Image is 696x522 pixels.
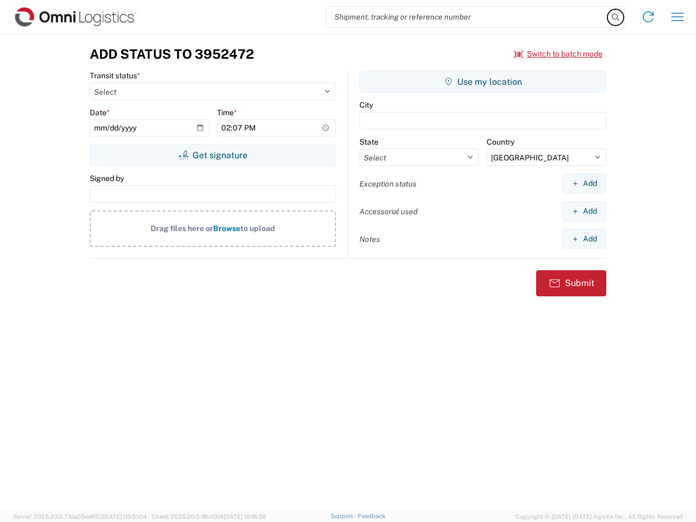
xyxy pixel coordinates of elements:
button: Add [562,173,606,194]
span: Browse [213,224,240,233]
label: Notes [359,234,380,244]
span: [DATE] 10:16:38 [223,513,266,520]
h3: Add Status to 3952472 [90,46,254,62]
a: Feedback [358,513,386,519]
span: Server: 2025.20.0-710e05ee653 [13,513,147,520]
span: [DATE] 09:51:04 [103,513,147,520]
input: Shipment, tracking or reference number [326,7,608,27]
label: Accessorial used [359,207,418,216]
label: Date [90,108,110,117]
label: Signed by [90,173,124,183]
span: Copyright © [DATE]-[DATE] Agistix Inc., All Rights Reserved [515,512,683,521]
button: Use my location [359,71,606,92]
a: Support [331,513,358,519]
label: City [359,100,373,110]
button: Add [562,201,606,221]
span: Drag files here or [151,224,213,233]
span: to upload [240,224,275,233]
label: Exception status [359,179,417,189]
label: Time [217,108,237,117]
label: State [359,137,378,147]
span: Client: 2025.20.0-8b113f4 [152,513,266,520]
label: Transit status [90,71,140,80]
label: Country [487,137,514,147]
button: Switch to batch mode [514,45,602,63]
button: Submit [536,270,606,296]
button: Add [562,229,606,249]
button: Get signature [90,144,336,166]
